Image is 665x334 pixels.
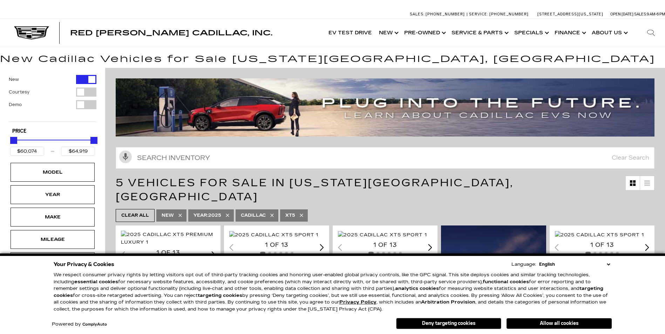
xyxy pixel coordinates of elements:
[198,293,242,298] strong: targeting cookies
[11,185,95,204] div: YearYear
[211,251,216,258] div: Next slide
[338,231,433,239] div: 1 / 2
[285,211,295,220] span: XT5
[645,244,649,251] div: Next slide
[507,318,612,329] button: Allow all cookies
[489,12,529,16] span: [PHONE_NUMBER]
[162,211,174,220] span: New
[70,29,272,36] a: Red [PERSON_NAME] Cadillac, Inc.
[9,89,29,96] label: Courtesy
[35,213,70,221] div: Make
[11,208,95,227] div: MakeMake
[396,318,501,329] button: Deny targeting cookies
[9,101,22,108] label: Demo
[54,259,114,269] span: Your Privacy & Cookies
[395,286,439,291] strong: analytics cookies
[121,211,149,220] span: Clear All
[121,231,216,246] div: 1 / 2
[82,322,107,327] a: ComplyAuto
[90,137,97,144] div: Maximum Price
[116,147,654,169] input: Search Inventory
[70,29,272,37] span: Red [PERSON_NAME] Cadillac, Inc.
[11,230,95,249] div: MileageMileage
[11,252,95,271] div: EngineEngine
[511,262,536,267] div: Language:
[588,19,630,47] a: About Us
[426,12,465,16] span: [PHONE_NUMBER]
[610,12,633,16] span: Open [DATE]
[52,322,107,327] div: Powered by
[194,211,221,220] span: 2025
[448,19,511,47] a: Service & Parts
[61,147,95,156] input: Maximum
[194,213,208,218] span: Year :
[634,12,647,16] span: Sales:
[119,151,132,163] svg: Click to toggle on voice search
[511,19,551,47] a: Specials
[410,12,467,16] a: Sales: [PHONE_NUMBER]
[647,12,665,16] span: 9 AM-6 PM
[54,286,603,298] strong: targeting cookies
[410,12,425,16] span: Sales:
[421,299,475,305] strong: Arbitration Provision
[35,168,70,176] div: Model
[555,231,650,239] div: 1 / 2
[325,19,375,47] a: EV Test Drive
[121,249,215,257] div: 1 of 13
[14,26,49,40] img: Cadillac Dark Logo with Cadillac White Text
[9,76,19,83] label: New
[339,299,376,305] a: Privacy Policy
[121,231,216,246] img: 2025 Cadillac XT5 Premium Luxury 1
[10,147,44,156] input: Minimum
[229,231,325,239] div: 1 / 2
[338,231,427,239] img: 2025 Cadillac XT5 Sport 1
[428,244,433,251] div: Next slide
[10,137,17,144] div: Minimum Price
[551,19,588,47] a: Finance
[11,163,95,182] div: ModelModel
[9,75,96,121] div: Filter by Vehicle Type
[10,134,95,156] div: Price
[54,272,612,313] p: We respect consumer privacy rights by letting visitors opt out of third-party tracking cookies an...
[537,261,612,268] select: Language Select
[537,12,603,16] a: [STREET_ADDRESS][US_STATE]
[116,78,660,137] img: ev-blog-post-banners4
[229,231,318,239] img: 2025 Cadillac XT5 Sport 1
[241,211,266,220] span: Cadillac
[469,12,488,16] span: Service:
[320,244,324,251] div: Next slide
[375,19,401,47] a: New
[555,241,649,249] div: 1 of 13
[338,241,432,249] div: 1 of 13
[116,176,514,203] span: 5 Vehicles for Sale in [US_STATE][GEOGRAPHIC_DATA], [GEOGRAPHIC_DATA]
[401,19,448,47] a: Pre-Owned
[35,236,70,243] div: Mileage
[74,279,118,285] strong: essential cookies
[483,279,529,285] strong: functional cookies
[12,128,93,134] h5: Price
[555,231,644,239] img: 2025 Cadillac XT5 Sport 1
[229,241,324,249] div: 1 of 13
[35,191,70,199] div: Year
[467,12,530,16] a: Service: [PHONE_NUMBER]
